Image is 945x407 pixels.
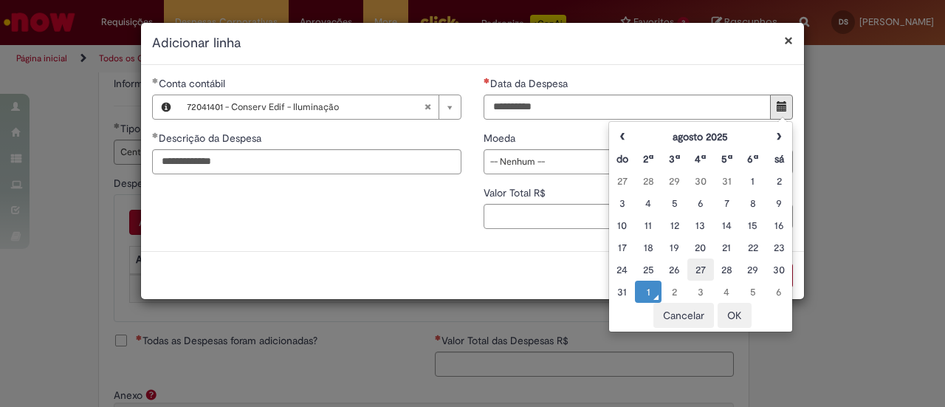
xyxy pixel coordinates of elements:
[484,204,793,229] input: Valor Total R$
[770,240,788,255] div: 23 September 2025 Tuesday
[743,196,762,211] div: 08 September 2025 Monday
[635,126,766,148] th: agosto 2025. Alternar mês
[743,262,762,277] div: 29 September 2025 Monday
[187,95,424,119] span: 72041401 - Conserv Edif - Iluminação
[635,148,661,170] th: Segunda-feira
[770,218,788,233] div: 16 September 2025 Tuesday
[770,95,793,120] button: Mostrar calendário para Data da Despesa
[639,284,657,299] div: 01 October 2025 Wednesday
[416,95,439,119] abbr: Limpar campo Conta contábil
[718,303,752,328] button: OK
[653,303,714,328] button: Cancelar
[490,77,571,90] span: Data da Despesa
[490,150,763,174] span: -- Nenhum --
[613,174,631,188] div: 27 August 2025 Wednesday
[691,196,709,211] div: 06 September 2025 Saturday
[718,196,736,211] div: 07 September 2025 Sunday
[153,95,179,119] button: Conta contábil, Visualizar este registro 72041401 - Conserv Edif - Iluminação
[691,218,709,233] div: 13 September 2025 Saturday
[484,78,490,83] span: Necessários
[609,148,635,170] th: Domingo
[179,95,461,119] a: 72041401 - Conserv Edif - IluminaçãoLimpar campo Conta contábil
[661,148,687,170] th: Terça-feira
[665,174,684,188] div: 29 August 2025 Friday
[159,131,264,145] span: Descrição da Despesa
[152,34,793,53] h2: Adicionar linha
[613,240,631,255] div: 17 September 2025 Wednesday
[665,218,684,233] div: 12 September 2025 Friday
[743,218,762,233] div: 15 September 2025 Monday
[639,218,657,233] div: 11 September 2025 Thursday
[718,218,736,233] div: 14 September 2025 Sunday
[687,148,713,170] th: Quarta-feira
[718,262,736,277] div: 28 September 2025 Sunday
[613,284,631,299] div: 01 October 2025 Wednesday
[714,148,740,170] th: Quinta-feira
[665,284,684,299] div: 02 October 2025 Thursday
[691,174,709,188] div: 30 August 2025 Saturday
[152,132,159,138] span: Obrigatório Preenchido
[718,284,736,299] div: 04 October 2025 Saturday
[613,218,631,233] div: 10 September 2025 Wednesday
[743,284,762,299] div: 05 October 2025 Sunday
[691,284,709,299] div: 03 October 2025 Friday
[718,174,736,188] div: 31 August 2025 Sunday
[770,284,788,299] div: 06 October 2025 Monday
[484,95,771,120] input: Data da Despesa
[639,262,657,277] div: 25 September 2025 Thursday
[770,262,788,277] div: 30 September 2025 Tuesday
[152,78,159,83] span: Obrigatório Preenchido
[484,186,549,199] span: Valor Total R$
[691,262,709,277] div: 27 September 2025 Saturday
[718,240,736,255] div: 21 September 2025 Sunday
[766,148,792,170] th: Sábado
[152,149,461,174] input: Descrição da Despesa
[609,126,635,148] th: Mês anterior
[743,174,762,188] div: 01 September 2025 Monday
[613,196,631,211] div: 03 September 2025 Wednesday
[691,240,709,255] div: 20 September 2025 Saturday
[639,174,657,188] div: 28 August 2025 Thursday
[608,121,793,332] div: Escolher data
[639,196,657,211] div: 04 September 2025 Thursday
[766,126,792,148] th: Próximo mês
[665,240,684,255] div: 19 September 2025 Friday
[665,196,684,211] div: 05 September 2025 Friday
[770,196,788,211] div: 09 September 2025 Tuesday
[665,262,684,277] div: 26 September 2025 Friday
[639,240,657,255] div: 18 September 2025 Thursday
[484,131,518,145] span: Moeda
[743,240,762,255] div: 22 September 2025 Monday
[159,77,228,90] span: Necessários - Conta contábil
[613,262,631,277] div: 24 September 2025 Wednesday
[740,148,766,170] th: Sexta-feira
[784,33,793,48] button: Fechar modal
[770,174,788,188] div: 02 September 2025 Tuesday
